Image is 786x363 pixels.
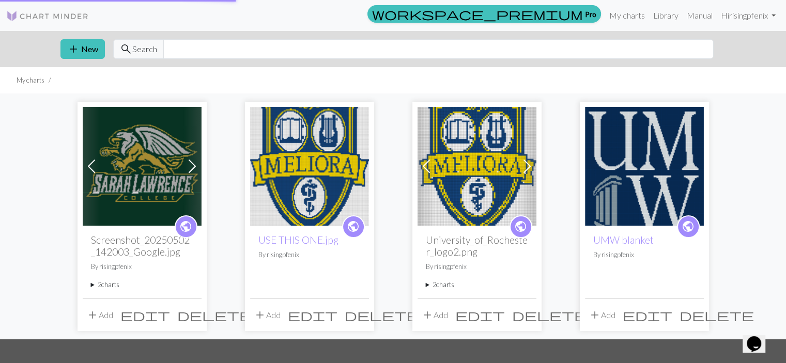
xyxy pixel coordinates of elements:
[418,160,536,170] a: University_of_Rochester_logo2.png
[120,42,132,56] span: search
[345,308,419,322] span: delete
[347,218,360,234] span: public
[250,160,369,170] a: USE THIS ONE.jpg
[589,308,601,322] span: add
[593,234,654,246] a: UMW blanket
[288,308,337,322] span: edit
[258,234,338,246] a: USE THIS ONE.jpg
[510,215,532,238] a: public
[179,216,192,237] i: public
[179,218,192,234] span: public
[284,305,341,325] button: Edit
[347,216,360,237] i: public
[250,305,284,325] button: Add
[514,216,527,237] i: public
[426,234,528,258] h2: University_of_Rochester_logo2.png
[367,5,601,23] a: Pro
[585,305,619,325] button: Add
[91,234,193,258] h2: Screenshot_20250502_142003_Google.jpg
[418,305,452,325] button: Add
[120,309,170,321] i: Edit
[514,218,527,234] span: public
[254,308,266,322] span: add
[86,308,99,322] span: add
[91,262,193,272] p: By risingpfenix
[426,262,528,272] p: By risingpfenix
[649,5,683,26] a: Library
[341,305,423,325] button: Delete
[117,305,174,325] button: Edit
[623,309,672,321] i: Edit
[619,305,676,325] button: Edit
[605,5,649,26] a: My charts
[372,7,583,21] span: workspace_premium
[508,305,590,325] button: Delete
[418,107,536,226] img: University_of_Rochester_logo2.png
[585,160,704,170] a: UMW logo
[17,75,44,85] li: My charts
[175,215,197,238] a: public
[623,308,672,322] span: edit
[585,107,704,226] img: UMW logo
[6,10,89,22] img: Logo
[426,280,528,290] summary: 2charts
[342,215,365,238] a: public
[258,250,361,260] p: By risingpfenix
[132,43,157,55] span: Search
[677,215,700,238] a: public
[593,250,696,260] p: By risingpfenix
[455,309,505,321] i: Edit
[60,39,105,59] button: New
[676,305,758,325] button: Delete
[83,107,202,226] img: Maya's Blanket
[452,305,508,325] button: Edit
[83,305,117,325] button: Add
[91,280,193,290] summary: 2charts
[288,309,337,321] i: Edit
[174,305,255,325] button: Delete
[83,160,202,170] a: Maya's Blanket
[743,322,776,353] iframe: chat widget
[683,5,717,26] a: Manual
[682,218,695,234] span: public
[177,308,252,322] span: delete
[680,308,754,322] span: delete
[421,308,434,322] span: add
[120,308,170,322] span: edit
[67,42,80,56] span: add
[455,308,505,322] span: edit
[250,107,369,226] img: USE THIS ONE.jpg
[717,5,780,26] a: Hirisingpfenix
[512,308,587,322] span: delete
[682,216,695,237] i: public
